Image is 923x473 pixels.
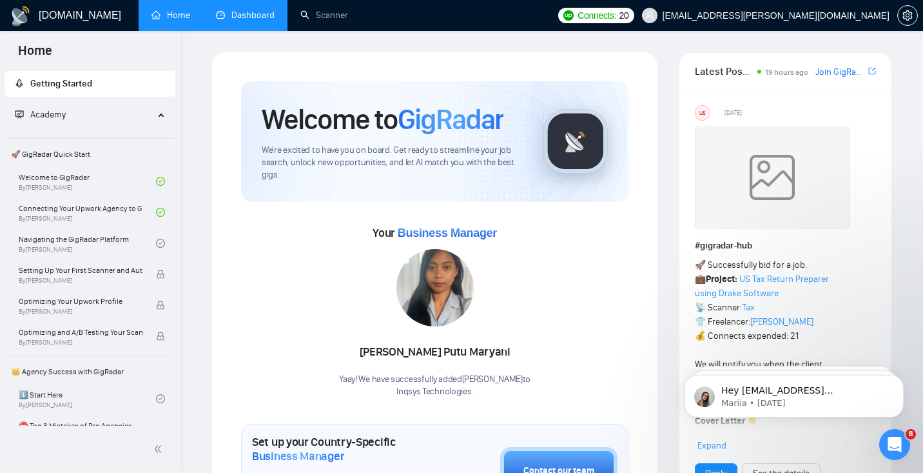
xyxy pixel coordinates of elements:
a: searchScanner [300,10,348,21]
strong: Project: [706,274,737,285]
a: [PERSON_NAME] [750,316,813,327]
span: Business Manager [398,226,497,239]
a: Navigating the GigRadar PlatformBy[PERSON_NAME] [19,229,156,257]
span: fund-projection-screen [15,110,24,119]
span: user [645,11,654,20]
span: Your [373,226,497,240]
button: setting [897,5,918,26]
iframe: Intercom live chat [879,429,910,460]
span: Academy [15,109,66,120]
span: [DATE] [724,107,742,119]
div: Yaay! We have successfully added [PERSON_NAME] to [339,374,530,398]
span: check-circle [156,177,165,186]
span: ⛔ Top 3 Mistakes of Pro Agencies [19,419,142,432]
a: Connecting Your Upwork Agency to GigRadarBy[PERSON_NAME] [19,198,156,226]
span: 🚀 GigRadar Quick Start [6,141,174,167]
span: 8 [906,429,916,439]
img: upwork-logo.png [563,10,574,21]
span: 👑 Agency Success with GigRadar [6,359,174,385]
img: logo [10,6,31,26]
a: dashboardDashboard [216,10,275,21]
span: check-circle [156,394,165,403]
h1: Welcome to [262,102,503,137]
a: export [868,65,876,77]
span: lock [156,301,165,310]
span: GigRadar [398,102,503,137]
span: Setting Up Your First Scanner and Auto-Bidder [19,264,142,277]
span: Expand [697,440,726,451]
span: lock [156,270,165,279]
a: US Tax Return Preparer using Drake Software [695,274,829,299]
img: gigradar-logo.png [543,109,608,174]
span: Connects: [578,8,616,23]
span: double-left [153,443,166,456]
a: Join GigRadar Slack Community [815,65,866,79]
span: export [868,66,876,76]
span: Business Manager [252,449,344,463]
div: [PERSON_NAME] Putu Maryani [339,341,530,363]
iframe: Intercom notifications message [665,348,923,438]
p: Inqsys Technologies . [339,386,530,398]
span: Academy [30,109,66,120]
span: lock [156,425,165,434]
span: By [PERSON_NAME] [19,308,142,316]
span: 19 hours ago [765,68,808,77]
span: By [PERSON_NAME] [19,277,142,285]
span: Latest Posts from the GigRadar Community [695,63,753,79]
h1: # gigradar-hub [695,239,876,253]
span: check-circle [156,208,165,217]
li: Getting Started [5,71,175,97]
span: check-circle [156,239,165,248]
span: lock [156,332,165,341]
span: Optimizing and A/B Testing Your Scanner for Better Results [19,326,142,339]
span: rocket [15,79,24,88]
span: Getting Started [30,78,92,89]
h1: Set up your Country-Specific [252,435,436,463]
span: Home [8,41,63,68]
a: 1️⃣ Start HereBy[PERSON_NAME] [19,385,156,413]
span: Optimizing Your Upwork Profile [19,295,142,308]
img: weqQh+iSagEgQAAAABJRU5ErkJggg== [695,126,850,229]
a: Tax [742,302,755,313]
span: By [PERSON_NAME] [19,339,142,347]
img: 1705910460506-WhatsApp%20Image%202024-01-22%20at%2015.55.56.jpeg [396,249,474,327]
a: Welcome to GigRadarBy[PERSON_NAME] [19,167,156,196]
span: 20 [619,8,629,23]
a: homeHome [151,10,190,21]
a: setting [897,10,918,21]
span: We're excited to have you on board. Get ready to streamline your job search, unlock new opportuni... [262,145,523,181]
div: US [695,106,710,120]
